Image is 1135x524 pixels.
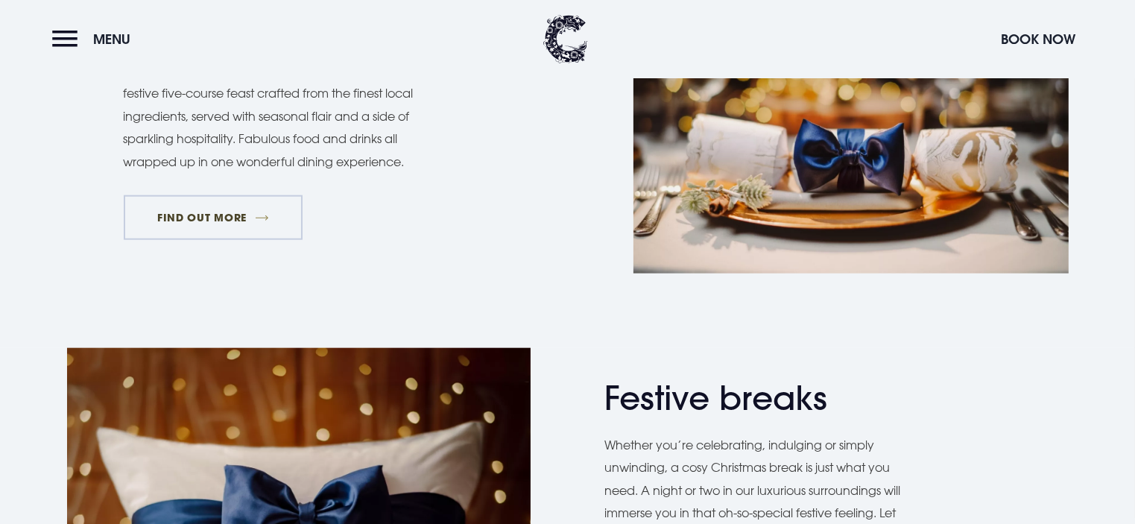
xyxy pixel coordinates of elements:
[993,23,1083,55] button: Book Now
[124,60,429,173] p: Arrive to a champagne reception and indulge in a festive five-course feast crafted from the fines...
[543,15,588,63] img: Clandeboye Lodge
[93,31,130,48] span: Menu
[52,23,138,55] button: Menu
[124,195,303,240] a: FIND OUT MORE
[605,379,896,418] h2: Festive breaks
